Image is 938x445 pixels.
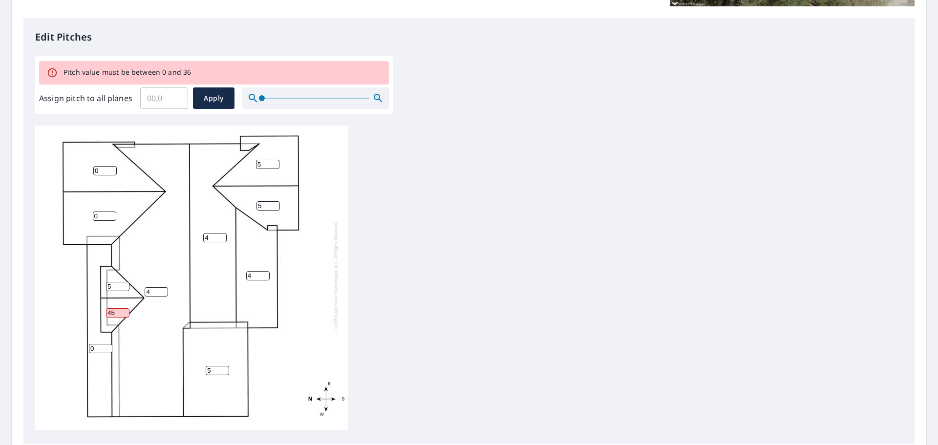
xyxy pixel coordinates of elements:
button: Apply [193,87,234,109]
label: Assign pitch to all planes [39,92,132,104]
span: Apply [201,92,227,105]
p: Edit Pitches [35,30,903,44]
input: 00.0 [140,85,188,112]
div: Pitch value must be between 0 and 36 [64,64,191,82]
